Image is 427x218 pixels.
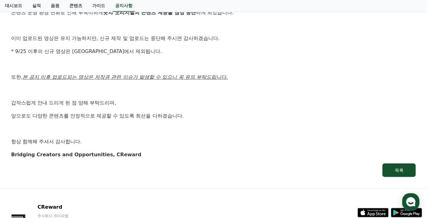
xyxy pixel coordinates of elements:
a: 홈 [2,167,41,182]
u: 본 공지 이후 업로드되는 영상은 저작권 관련 이슈가 발생할 수 있으니 꼭 유의 부탁드립니다. [23,74,228,80]
strong: Bridging Creators and Opportunities, CReward [11,152,141,158]
p: 이미 업로드된 영상은 유지 가능하지만, 신규 제작 및 업로드는 중단해 주시면 감사하겠습니다. [11,34,416,42]
span: 홈 [19,176,23,181]
strong: 숏챠 오리지널의 콘텐츠 제공을 잠정 중단 [103,10,196,16]
p: 앞으로도 다양한 콘텐츠를 안정적으로 제공할 수 있도록 최선을 다하겠습니다. [11,112,416,120]
button: 목록 [382,163,416,177]
div: 목록 [395,167,403,173]
p: 갑작스럽게 안내 드리게 된 점 양해 부탁드리며, [11,99,416,107]
a: 대화 [41,167,80,182]
p: 또한, [11,73,416,81]
span: 대화 [57,176,64,181]
span: 설정 [96,176,103,181]
a: 설정 [80,167,119,182]
a: 목록 [11,163,416,177]
p: 콘텐츠 운영 환경 변화로 인해 부득이하게 하게 되었습니다. [11,9,416,17]
p: 항상 함께해 주셔서 감사합니다. [11,138,416,146]
p: * 9/25 이후의 신규 영상은 [GEOGRAPHIC_DATA]에서 제외됩니다. [11,47,416,56]
p: CReward [37,203,113,211]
